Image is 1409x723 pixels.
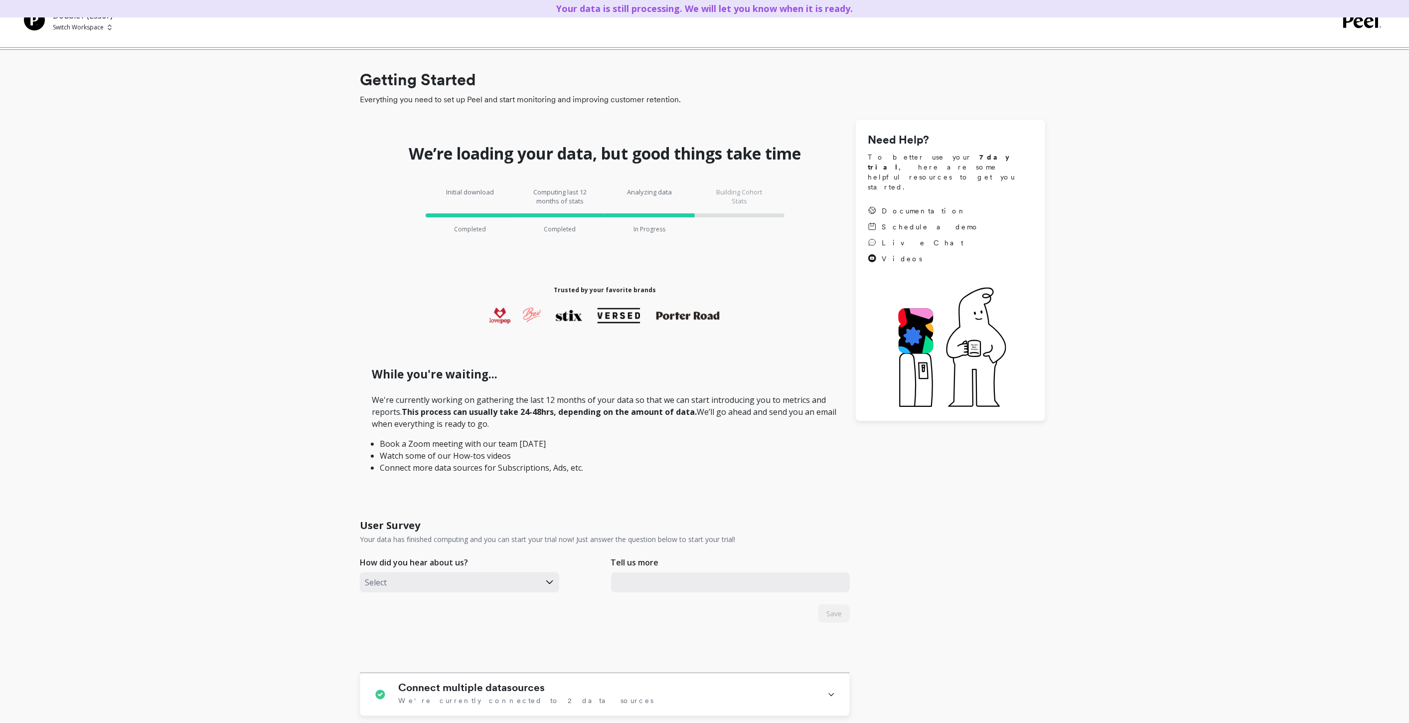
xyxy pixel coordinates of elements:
[868,152,1033,192] span: To better use your , here are some helpful resources to get you started.
[556,2,853,14] a: Your data is still processing. We will let you know when it is ready.
[380,450,830,462] li: Watch some of our How-tos videos
[544,225,576,233] p: Completed
[360,68,1045,92] h1: Getting Started
[554,286,656,294] h1: Trusted by your favorite brands
[868,254,979,264] a: Videos
[882,222,979,232] span: Schedule a demo
[402,406,697,417] strong: This process can usually take 24-48hrs, depending on the amount of data.
[882,238,963,248] span: Live Chat
[882,254,922,264] span: Videos
[360,94,1045,106] span: Everything you need to set up Peel and start monitoring and improving customer retention.
[882,206,966,216] span: Documentation
[634,225,666,233] p: In Progress
[372,366,838,383] h1: While you're waiting...
[24,9,45,30] img: Team Profile
[710,187,770,205] p: Building Cohort Stats
[360,519,420,533] h1: User Survey
[380,438,830,450] li: Book a Zoom meeting with our team [DATE]
[372,394,838,474] p: We're currently working on gathering the last 12 months of your data so that we can start introdu...
[108,23,112,31] img: picker
[611,556,659,568] p: Tell us more
[441,187,500,205] p: Initial download
[380,462,830,474] li: Connect more data sources for Subscriptions, Ads, etc.
[868,132,1033,149] h1: Need Help?
[409,144,801,164] h1: We’re loading your data, but good things take time
[530,187,590,205] p: Computing last 12 months of stats
[620,187,680,205] p: Analyzing data
[53,23,104,31] p: Switch Workspace
[868,206,979,216] a: Documentation
[868,222,979,232] a: Schedule a demo
[360,535,735,544] p: Your data has finished computing and you can start your trial now! Just answer the question below...
[398,696,653,706] span: We're currently connected to 2 data sources
[398,682,545,694] h1: Connect multiple datasources
[455,225,486,233] p: Completed
[360,556,468,568] p: How did you hear about us?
